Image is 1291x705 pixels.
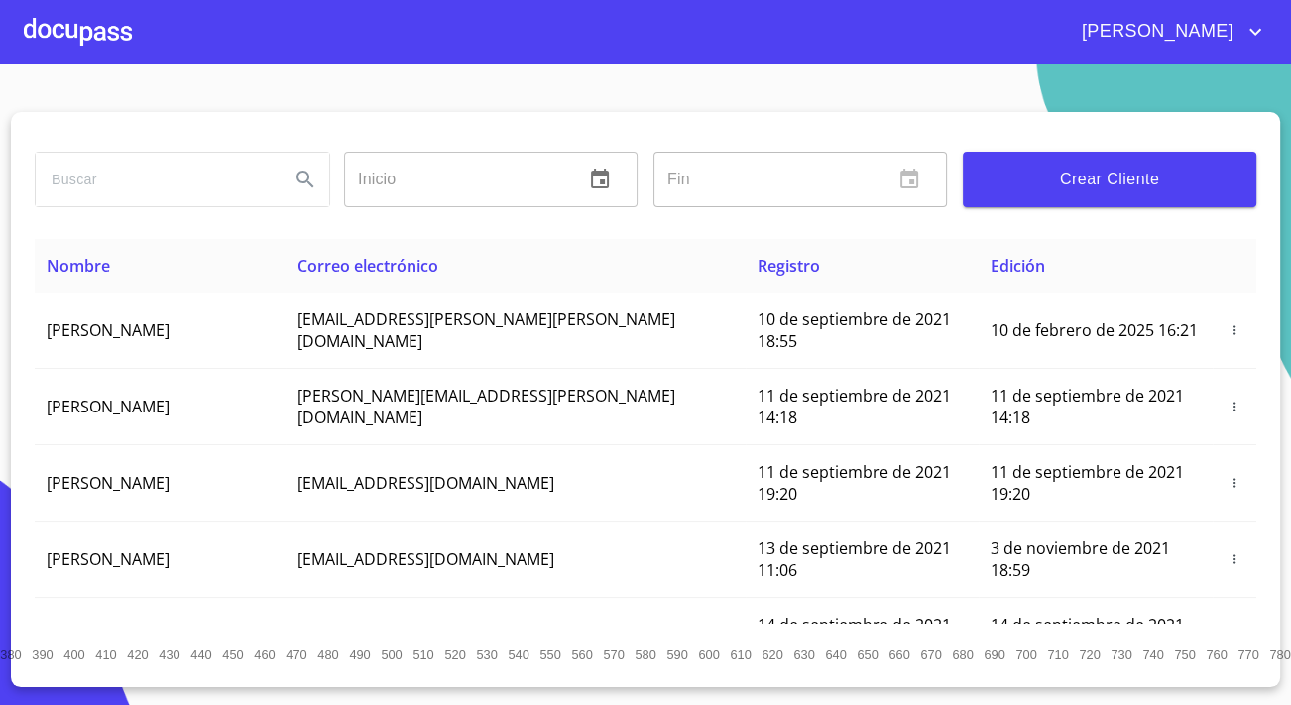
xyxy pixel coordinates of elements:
span: 750 [1174,647,1195,662]
span: 410 [95,647,116,662]
span: 470 [286,647,306,662]
button: 480 [312,640,344,671]
span: [PERSON_NAME] [47,548,170,570]
span: 13 de septiembre de 2021 11:06 [758,537,951,581]
span: [PERSON_NAME][EMAIL_ADDRESS][PERSON_NAME][DOMAIN_NAME] [297,385,675,428]
button: 540 [503,640,534,671]
span: 390 [32,647,53,662]
span: 430 [159,647,179,662]
span: 650 [857,647,878,662]
input: search [36,153,274,206]
button: 660 [883,640,915,671]
span: [PERSON_NAME] [1067,16,1243,48]
button: 410 [90,640,122,671]
span: 11 de septiembre de 2021 14:18 [991,385,1184,428]
span: Registro [758,255,820,277]
span: 630 [793,647,814,662]
span: Correo electrónico [297,255,438,277]
span: 620 [762,647,782,662]
span: 760 [1206,647,1227,662]
button: 560 [566,640,598,671]
span: 640 [825,647,846,662]
span: 770 [1237,647,1258,662]
span: Nombre [47,255,110,277]
button: 530 [471,640,503,671]
button: 490 [344,640,376,671]
button: 390 [27,640,59,671]
span: 540 [508,647,528,662]
button: 760 [1201,640,1232,671]
span: 740 [1142,647,1163,662]
span: 550 [539,647,560,662]
button: 680 [947,640,979,671]
button: Search [282,156,329,203]
button: 450 [217,640,249,671]
button: 770 [1232,640,1264,671]
span: 590 [666,647,687,662]
span: 14 de septiembre de 2021 12:26 [758,614,951,657]
span: 610 [730,647,751,662]
span: Edición [991,255,1045,277]
button: 700 [1010,640,1042,671]
button: 520 [439,640,471,671]
button: 630 [788,640,820,671]
button: 510 [408,640,439,671]
button: 690 [979,640,1010,671]
span: 10 de febrero de 2025 16:21 [991,319,1198,341]
button: 670 [915,640,947,671]
button: account of current user [1067,16,1267,48]
span: 10 de septiembre de 2021 18:55 [758,308,951,352]
span: 660 [888,647,909,662]
span: 420 [127,647,148,662]
button: 730 [1106,640,1137,671]
button: 580 [630,640,661,671]
span: 11 de septiembre de 2021 19:20 [991,461,1184,505]
button: 570 [598,640,630,671]
span: 700 [1015,647,1036,662]
button: 440 [185,640,217,671]
button: 460 [249,640,281,671]
span: 440 [190,647,211,662]
button: 720 [1074,640,1106,671]
span: [EMAIL_ADDRESS][DOMAIN_NAME] [297,548,554,570]
button: 590 [661,640,693,671]
span: 780 [1269,647,1290,662]
span: 570 [603,647,624,662]
span: 710 [1047,647,1068,662]
span: 520 [444,647,465,662]
span: 14 de septiembre de 2021 12:26 [991,614,1184,657]
button: 500 [376,640,408,671]
span: 600 [698,647,719,662]
button: 750 [1169,640,1201,671]
span: 730 [1111,647,1131,662]
span: 460 [254,647,275,662]
span: Crear Cliente [979,166,1240,193]
span: [EMAIL_ADDRESS][DOMAIN_NAME] [297,472,554,494]
span: 670 [920,647,941,662]
button: 740 [1137,640,1169,671]
span: 510 [412,647,433,662]
span: 580 [635,647,655,662]
button: 640 [820,640,852,671]
button: 600 [693,640,725,671]
button: 650 [852,640,883,671]
button: 430 [154,640,185,671]
button: 710 [1042,640,1074,671]
button: 550 [534,640,566,671]
button: 610 [725,640,757,671]
span: 560 [571,647,592,662]
span: 680 [952,647,973,662]
span: 400 [63,647,84,662]
span: [PERSON_NAME] [47,319,170,341]
span: [PERSON_NAME] [47,472,170,494]
button: 620 [757,640,788,671]
button: 470 [281,640,312,671]
span: 500 [381,647,402,662]
span: [PERSON_NAME] [47,396,170,417]
span: 11 de septiembre de 2021 14:18 [758,385,951,428]
span: 690 [984,647,1004,662]
span: 3 de noviembre de 2021 18:59 [991,537,1170,581]
span: 530 [476,647,497,662]
span: 450 [222,647,243,662]
span: 480 [317,647,338,662]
